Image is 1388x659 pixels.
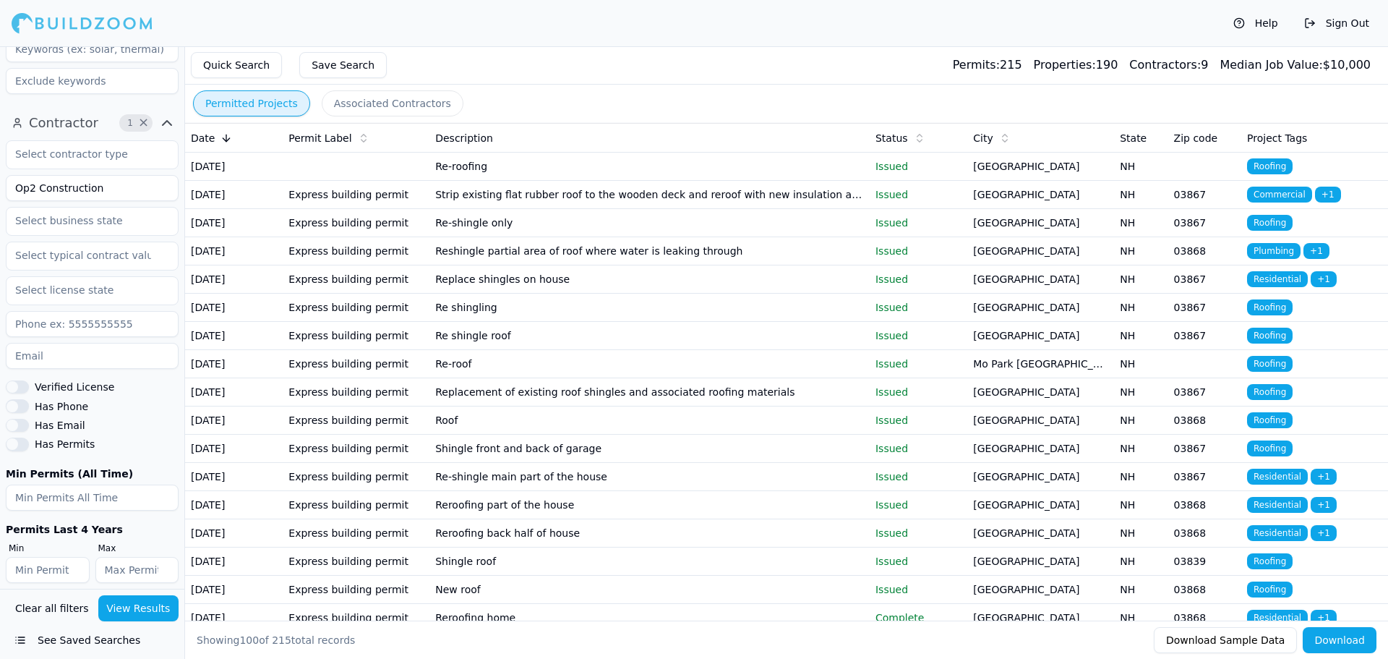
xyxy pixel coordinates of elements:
td: 03839 [1168,548,1241,576]
div: 9 [1129,56,1208,74]
td: [DATE] [185,407,283,435]
td: Reshingle partial area of roof where water is leaking through [429,237,870,265]
td: 03867 [1168,463,1241,491]
td: [DATE] [185,548,283,576]
span: Roofing [1247,412,1293,428]
label: Has Email [35,420,85,430]
td: Shingle front and back of garage [429,435,870,463]
td: New roof [429,576,870,604]
td: [GEOGRAPHIC_DATA] [967,181,1114,209]
span: + 1 [1311,610,1337,626]
p: Issued [875,300,961,315]
td: [DATE] [185,181,283,209]
td: Mo Park [GEOGRAPHIC_DATA] [967,350,1114,378]
span: + 1 [1315,187,1341,203]
label: Verified License [35,382,114,392]
input: Select business state [7,208,160,234]
td: [GEOGRAPHIC_DATA] [967,294,1114,322]
p: Issued [875,582,961,597]
td: Express building permit [283,294,429,322]
td: 03868 [1168,519,1241,548]
td: Re shingle roof [429,322,870,350]
div: 190 [1034,56,1118,74]
span: Roofing [1247,299,1293,315]
div: $ 10,000 [1220,56,1371,74]
span: Zip code [1174,131,1218,145]
td: Express building permit [283,322,429,350]
td: [GEOGRAPHIC_DATA] [967,322,1114,350]
td: Reroofing back half of house [429,519,870,548]
td: [DATE] [185,237,283,265]
p: Issued [875,498,961,512]
td: NH [1114,322,1168,350]
td: Express building permit [283,378,429,407]
button: Download Sample Data [1154,627,1297,653]
td: NH [1114,237,1168,265]
td: [DATE] [185,378,283,407]
button: Save Search [299,52,387,78]
td: Express building permit [283,209,429,237]
div: Showing of total records [197,633,355,647]
td: [GEOGRAPHIC_DATA] [967,407,1114,435]
input: Business name [6,175,179,201]
td: [GEOGRAPHIC_DATA] [967,209,1114,237]
td: Express building permit [283,463,429,491]
p: Issued [875,469,961,484]
button: View Results [98,595,179,621]
span: + 1 [1311,469,1337,485]
input: Exclude keywords [6,68,179,94]
p: Issued [875,413,961,428]
td: Express building permit [283,181,429,209]
td: NH [1114,181,1168,209]
td: Express building permit [283,519,429,548]
td: NH [1114,463,1168,491]
span: Roofing [1247,384,1293,400]
td: Express building permit [283,265,429,294]
input: Max Permits Last 4 Years [95,557,179,583]
span: Roofing [1247,441,1293,456]
td: [GEOGRAPHIC_DATA] [967,378,1114,407]
td: [DATE] [185,576,283,604]
span: Residential [1247,610,1308,626]
p: Issued [875,272,961,286]
span: Description [435,131,493,145]
span: + 1 [1311,525,1337,541]
button: Sign Out [1297,12,1376,35]
td: [GEOGRAPHIC_DATA] [967,435,1114,463]
td: NH [1114,548,1168,576]
span: City [973,131,993,145]
td: [GEOGRAPHIC_DATA] [967,153,1114,181]
label: Has Permits [35,439,95,449]
td: [DATE] [185,153,283,181]
span: Clear Contractor filters [138,119,149,127]
td: [GEOGRAPHIC_DATA] [967,265,1114,294]
div: Permits Last 4 Years [6,522,179,537]
td: Express building permit [283,350,429,378]
td: [GEOGRAPHIC_DATA] [967,519,1114,548]
span: Roofing [1247,553,1293,569]
td: 03867 [1168,435,1241,463]
td: [GEOGRAPHIC_DATA] [967,237,1114,265]
label: Min [9,543,90,554]
p: Issued [875,159,961,174]
td: Replace shingles on house [429,265,870,294]
span: State [1120,131,1147,145]
p: Issued [875,441,961,456]
td: [GEOGRAPHIC_DATA] [967,576,1114,604]
td: Re-roofing [429,153,870,181]
input: Select license state [7,277,160,303]
td: 03867 [1168,322,1241,350]
td: NH [1114,265,1168,294]
td: Express building permit [283,491,429,519]
td: [DATE] [185,265,283,294]
span: 1 [123,116,137,130]
span: Residential [1247,525,1308,541]
td: 03868 [1168,407,1241,435]
span: Status [875,131,908,145]
td: [DATE] [185,491,283,519]
span: Residential [1247,271,1308,287]
p: Issued [875,244,961,258]
td: 03867 [1168,209,1241,237]
p: Issued [875,216,961,230]
td: NH [1114,604,1168,632]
